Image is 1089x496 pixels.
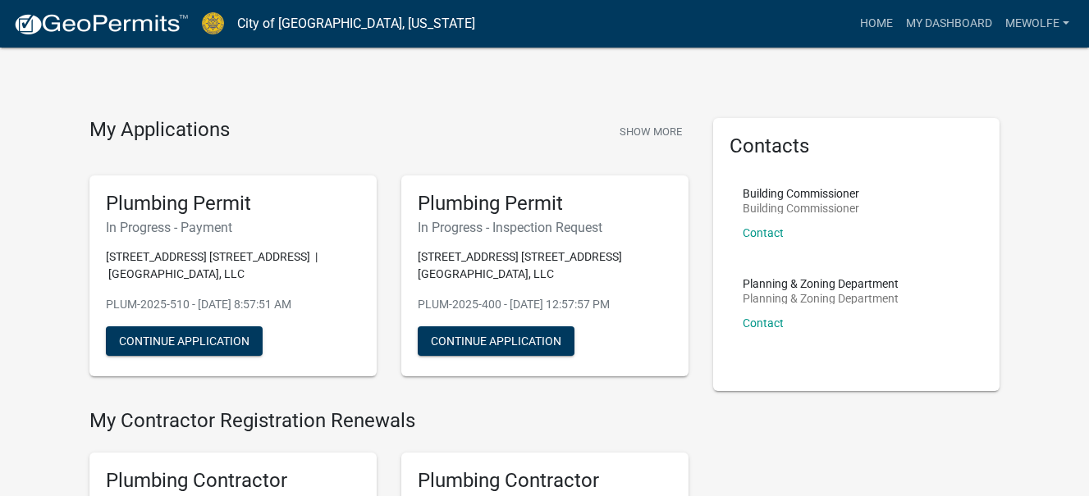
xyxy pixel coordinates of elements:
img: City of Jeffersonville, Indiana [202,12,224,34]
h5: Plumbing Permit [418,192,672,216]
a: Contact [743,316,784,330]
p: [STREET_ADDRESS] [STREET_ADDRESS] | [GEOGRAPHIC_DATA], LLC [106,248,360,283]
h4: My Contractor Registration Renewals [89,409,689,433]
button: Show More [613,118,689,145]
button: Continue Application [106,326,263,356]
h6: In Progress - Inspection Request [418,220,672,235]
a: City of [GEOGRAPHIC_DATA], [US_STATE] [237,10,475,38]
h5: Plumbing Contractor [418,469,672,493]
button: Continue Application [418,326,574,356]
a: mewolfe [999,8,1076,39]
p: Planning & Zoning Department [743,293,899,304]
h5: Plumbing Permit [106,192,360,216]
a: Contact [743,226,784,239]
p: Building Commissioner [743,202,859,214]
p: PLUM-2025-400 - [DATE] 12:57:57 PM [418,296,672,313]
h5: Contacts [730,134,984,158]
a: My Dashboard [899,8,999,39]
a: Home [853,8,899,39]
p: Building Commissioner [743,188,859,199]
p: [STREET_ADDRESS] [STREET_ADDRESS][GEOGRAPHIC_DATA], LLC [418,248,672,283]
h4: My Applications [89,118,230,143]
h5: Plumbing Contractor [106,469,360,493]
p: PLUM-2025-510 - [DATE] 8:57:51 AM [106,296,360,313]
h6: In Progress - Payment [106,220,360,235]
p: Planning & Zoning Department [743,278,899,289]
